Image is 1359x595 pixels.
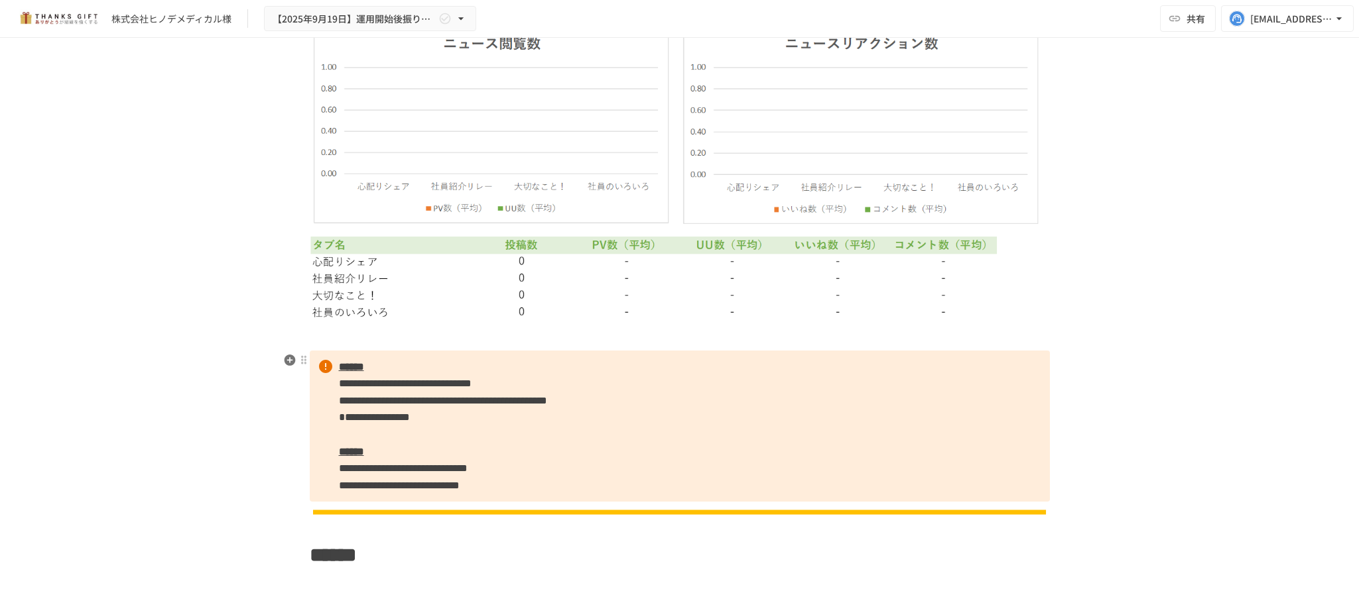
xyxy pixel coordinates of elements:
[264,6,476,32] button: 【2025年9月19日】運用開始後振り返りミーティング
[16,8,101,29] img: mMP1OxWUAhQbsRWCurg7vIHe5HqDpP7qZo7fRoNLXQh
[1187,11,1205,26] span: 共有
[273,11,436,27] span: 【2025年9月19日】運用開始後振り返りミーティング
[1160,5,1216,32] button: 共有
[1250,11,1332,27] div: [EMAIL_ADDRESS][DOMAIN_NAME]
[111,12,231,26] div: 株式会社ヒノデメディカル様
[310,508,1050,516] img: n6GUNqEHdaibHc1RYGm9WDNsCbxr1vBAv6Dpu1pJovz
[1221,5,1354,32] button: [EMAIL_ADDRESS][DOMAIN_NAME]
